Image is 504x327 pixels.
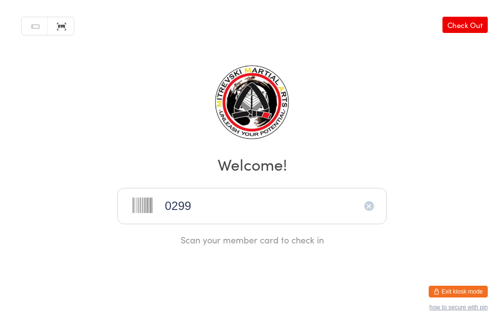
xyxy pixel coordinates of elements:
a: Check Out [442,17,488,33]
button: how to secure with pin [429,304,488,311]
div: Scan your member card to check in [117,234,387,246]
button: Exit kiosk mode [429,286,488,297]
h2: Welcome! [10,153,494,175]
img: MITREVSKI MARTIAL ARTS [215,65,289,139]
input: Scan barcode [117,188,387,224]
